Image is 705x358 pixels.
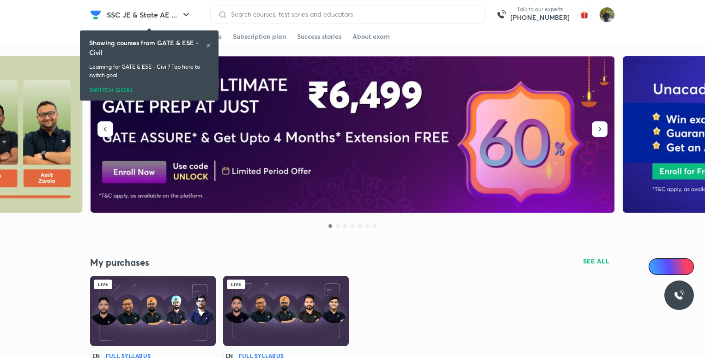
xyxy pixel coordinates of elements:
[674,290,685,301] img: ttu
[223,276,349,346] img: Batch Thumbnail
[227,11,477,18] input: Search courses, test series and educators
[511,6,570,13] p: Talk to our experts
[89,38,206,57] h6: Showing courses from GATE & ESE - Civil
[352,29,390,44] a: About exam
[233,29,286,44] a: Subscription plan
[227,280,245,289] div: Live
[94,280,112,289] div: Live
[89,63,209,79] p: Learning for GATE & ESE - Civil? Tap here to switch goal
[233,32,286,41] div: Subscription plan
[583,258,610,264] span: SEE ALL
[90,257,352,268] h4: My purchases
[352,32,390,41] div: About exam
[511,13,570,22] a: [PHONE_NUMBER]
[492,6,511,24] img: call-us
[297,32,341,41] div: Success stories
[664,263,688,270] span: Ai Doubts
[297,29,341,44] a: Success stories
[89,83,209,93] div: SWITCH GOAL
[654,263,662,270] img: Icon
[577,7,592,22] img: avatar
[599,7,615,23] img: shubham rawat
[649,258,694,275] a: Ai Doubts
[90,9,101,20] img: Company Logo
[101,6,197,24] button: SSC JE & State AE ...
[577,254,615,268] button: SEE ALL
[90,276,216,346] img: Batch Thumbnail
